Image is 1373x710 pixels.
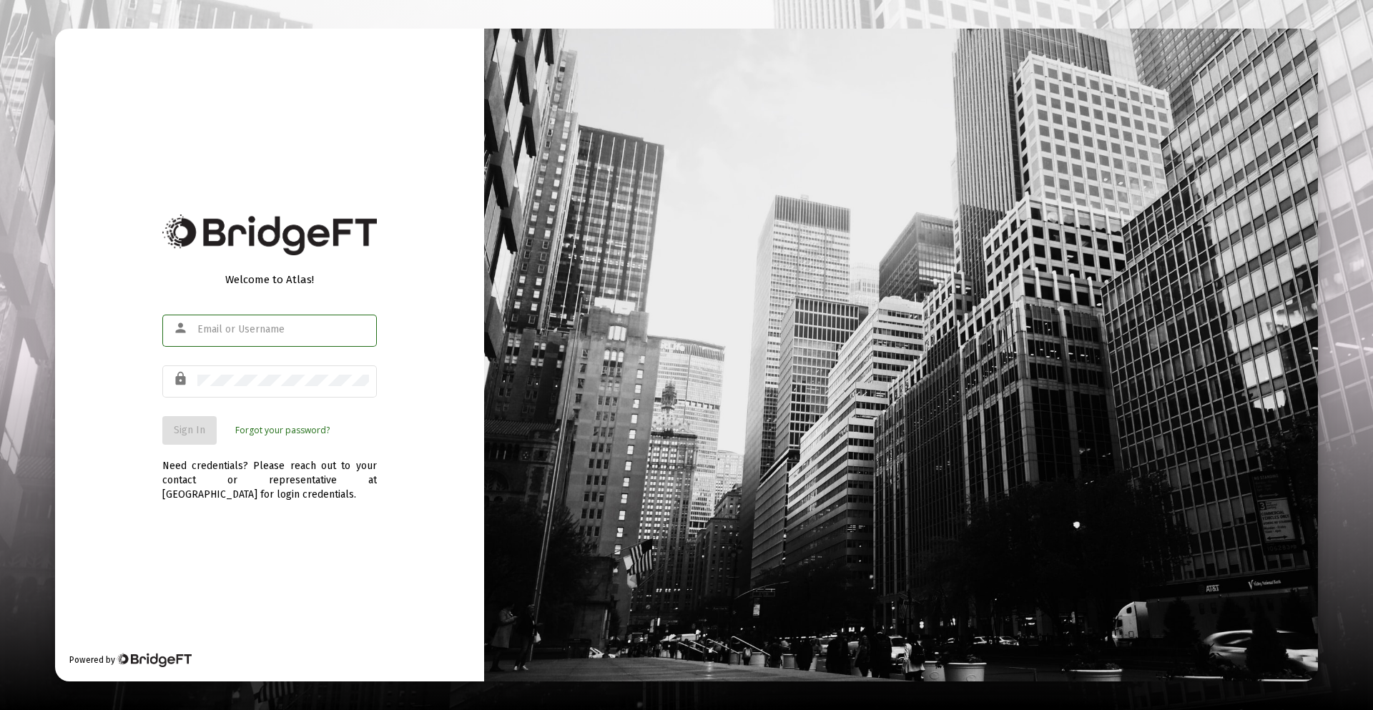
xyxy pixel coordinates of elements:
[197,324,369,335] input: Email or Username
[173,320,190,337] mat-icon: person
[69,653,192,667] div: Powered by
[235,423,330,438] a: Forgot your password?
[174,424,205,436] span: Sign In
[162,215,377,255] img: Bridge Financial Technology Logo
[162,445,377,502] div: Need credentials? Please reach out to your contact or representative at [GEOGRAPHIC_DATA] for log...
[162,272,377,287] div: Welcome to Atlas!
[173,370,190,388] mat-icon: lock
[117,653,192,667] img: Bridge Financial Technology Logo
[162,416,217,445] button: Sign In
